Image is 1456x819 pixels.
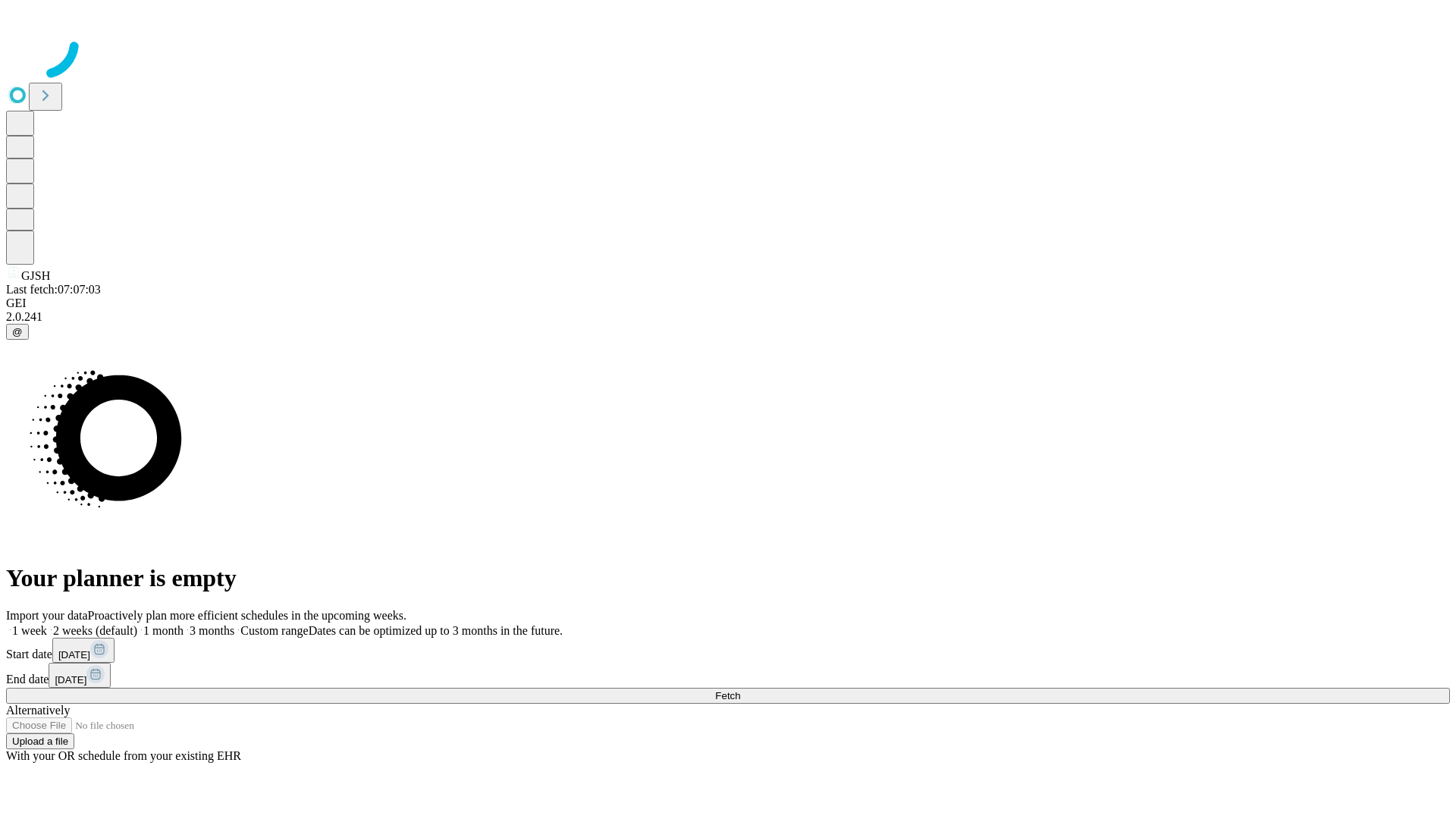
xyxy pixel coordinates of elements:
[6,310,1450,324] div: 2.0.241
[88,609,406,622] span: Proactively plan more efficient schedules in the upcoming weeks.
[6,733,74,749] button: Upload a file
[6,283,101,296] span: Last fetch: 07:07:03
[21,269,50,282] span: GJSH
[6,704,70,717] span: Alternatively
[240,624,308,637] span: Custom range
[190,624,234,637] span: 3 months
[12,326,23,337] span: @
[6,663,1450,688] div: End date
[55,674,86,686] span: [DATE]
[49,663,111,688] button: [DATE]
[12,624,47,637] span: 1 week
[6,297,1450,310] div: GEI
[309,624,563,637] span: Dates can be optimized up to 3 months in the future.
[6,688,1450,704] button: Fetch
[6,564,1450,592] h1: Your planner is empty
[715,690,740,701] span: Fetch
[6,638,1450,663] div: Start date
[6,749,241,762] span: With your OR schedule from your existing EHR
[52,638,115,663] button: [DATE]
[53,624,137,637] span: 2 weeks (default)
[143,624,184,637] span: 1 month
[58,649,90,661] span: [DATE]
[6,609,88,622] span: Import your data
[6,324,29,340] button: @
